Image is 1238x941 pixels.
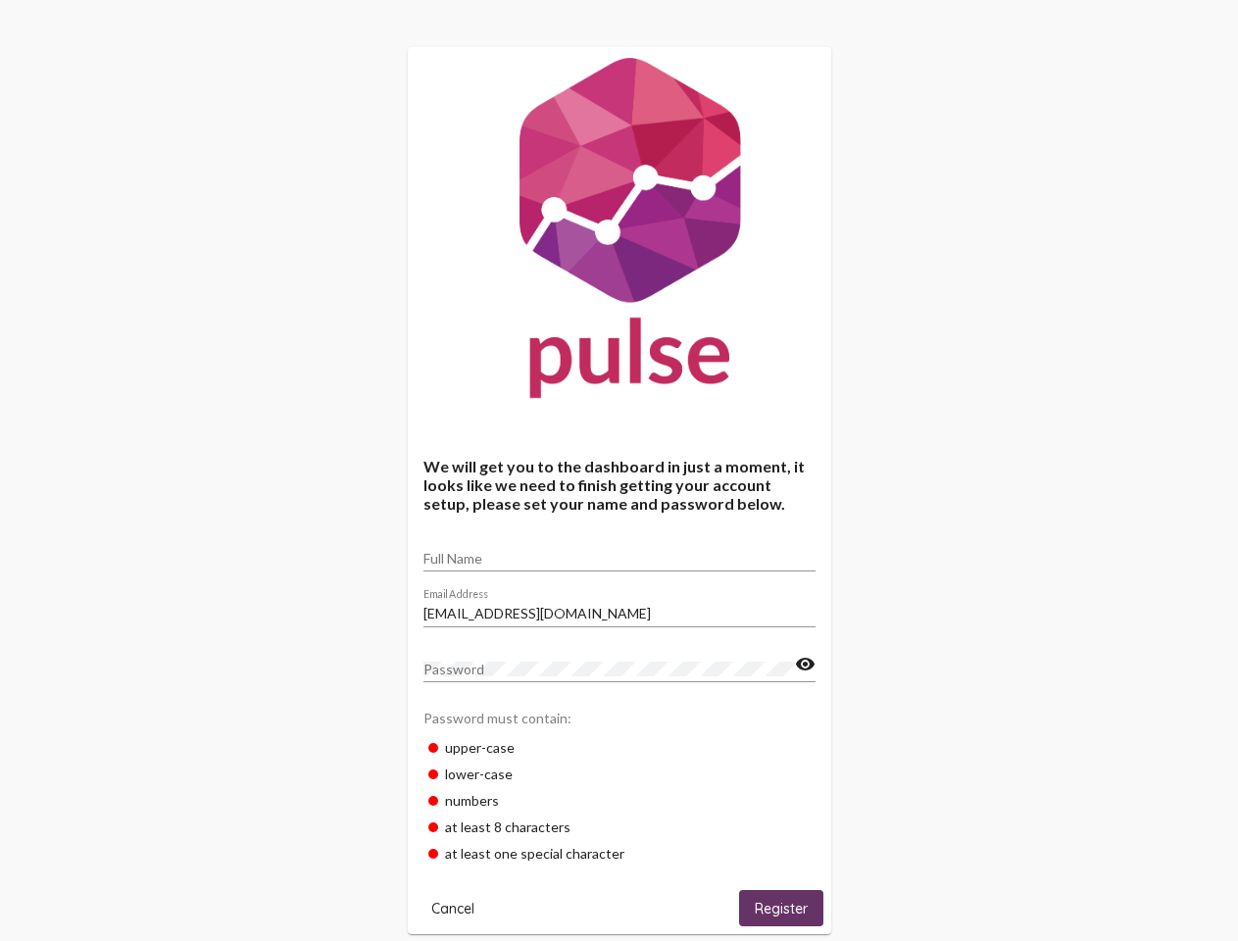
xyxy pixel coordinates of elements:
[755,900,808,917] span: Register
[423,840,816,867] div: at least one special character
[739,890,823,926] button: Register
[423,787,816,814] div: numbers
[408,47,831,418] img: Pulse For Good Logo
[423,814,816,840] div: at least 8 characters
[423,457,816,513] h4: We will get you to the dashboard in just a moment, it looks like we need to finish getting your a...
[423,734,816,761] div: upper-case
[423,700,816,734] div: Password must contain:
[423,761,816,787] div: lower-case
[416,890,490,926] button: Cancel
[431,900,474,917] span: Cancel
[795,653,816,676] mat-icon: visibility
